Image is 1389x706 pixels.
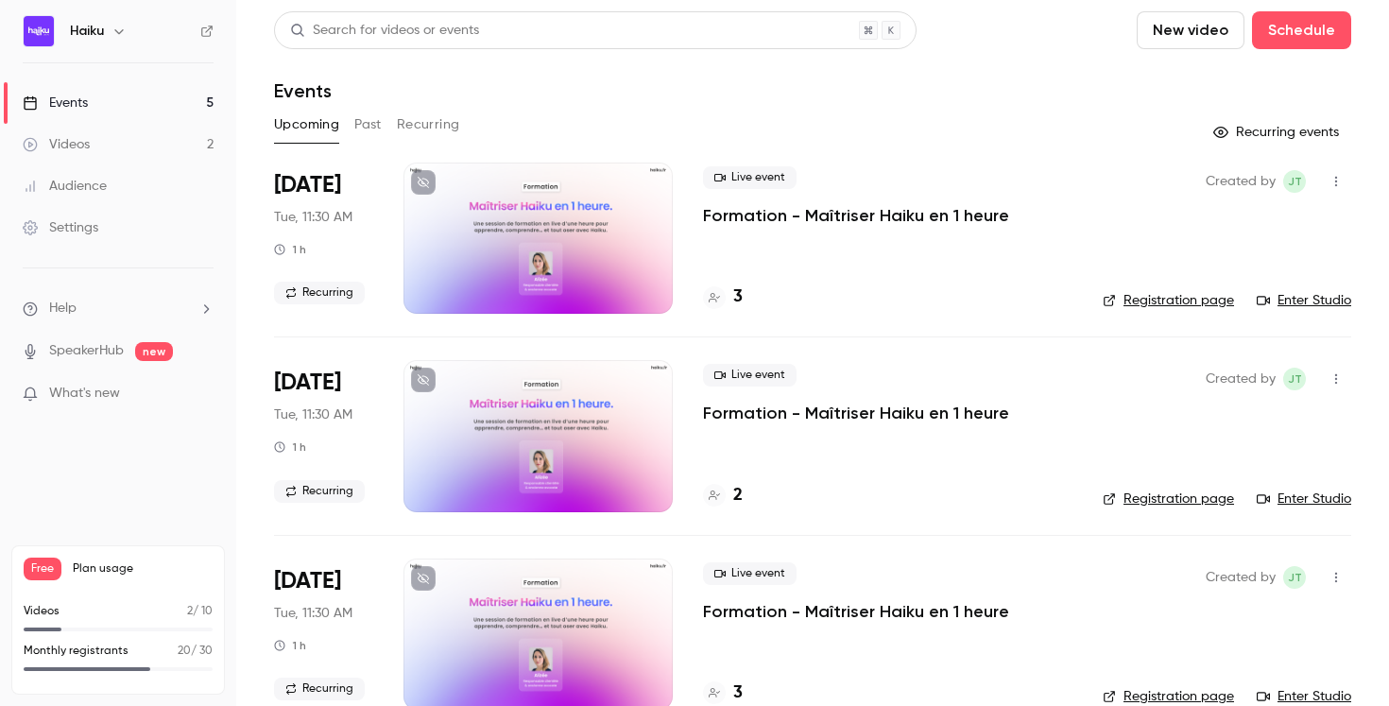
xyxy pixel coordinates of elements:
span: Recurring [274,282,365,304]
a: SpeakerHub [49,341,124,361]
div: Aug 19 Tue, 11:30 AM (Europe/Paris) [274,163,373,314]
span: [DATE] [274,170,341,200]
a: 3 [703,284,743,310]
span: Tue, 11:30 AM [274,405,352,424]
h4: 2 [733,483,743,508]
span: Tue, 11:30 AM [274,208,352,227]
span: 20 [178,646,191,657]
a: 3 [703,680,743,706]
div: Events [23,94,88,112]
span: jean Touzet [1283,566,1306,589]
div: 1 h [274,439,306,455]
a: 2 [703,483,743,508]
span: new [135,342,173,361]
a: Formation - Maîtriser Haiku en 1 heure [703,600,1009,623]
p: / 10 [187,603,213,620]
span: Tue, 11:30 AM [274,604,352,623]
span: 2 [187,606,193,617]
span: jean Touzet [1283,170,1306,193]
span: [DATE] [274,368,341,398]
a: Formation - Maîtriser Haiku en 1 heure [703,402,1009,424]
div: Settings [23,218,98,237]
span: jean Touzet [1283,368,1306,390]
li: help-dropdown-opener [23,299,214,319]
h1: Events [274,79,332,102]
p: / 30 [178,643,213,660]
button: Upcoming [274,110,339,140]
p: Videos [24,603,60,620]
span: Live event [703,166,797,189]
a: Enter Studio [1257,490,1351,508]
span: Created by [1206,170,1276,193]
span: jT [1288,566,1302,589]
a: Enter Studio [1257,687,1351,706]
span: [DATE] [274,566,341,596]
button: New video [1137,11,1244,49]
span: jT [1288,368,1302,390]
span: Free [24,558,61,580]
div: Videos [23,135,90,154]
img: Haiku [24,16,54,46]
h4: 3 [733,680,743,706]
p: Monthly registrants [24,643,129,660]
span: Created by [1206,368,1276,390]
h4: 3 [733,284,743,310]
span: Recurring [274,678,365,700]
div: Search for videos or events [290,21,479,41]
span: Plan usage [73,561,213,577]
span: Help [49,299,77,319]
div: Aug 26 Tue, 11:30 AM (Europe/Paris) [274,360,373,511]
a: Registration page [1103,490,1234,508]
iframe: Noticeable Trigger [191,386,214,403]
span: What's new [49,384,120,404]
a: Enter Studio [1257,291,1351,310]
span: Created by [1206,566,1276,589]
div: Audience [23,177,107,196]
div: 1 h [274,242,306,257]
a: Registration page [1103,687,1234,706]
button: Recurring [397,110,460,140]
button: Recurring events [1205,117,1351,147]
button: Past [354,110,382,140]
button: Schedule [1252,11,1351,49]
h6: Haiku [70,22,104,41]
div: 1 h [274,638,306,653]
span: jT [1288,170,1302,193]
a: Formation - Maîtriser Haiku en 1 heure [703,204,1009,227]
span: Live event [703,364,797,387]
a: Registration page [1103,291,1234,310]
span: Recurring [274,480,365,503]
span: Live event [703,562,797,585]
